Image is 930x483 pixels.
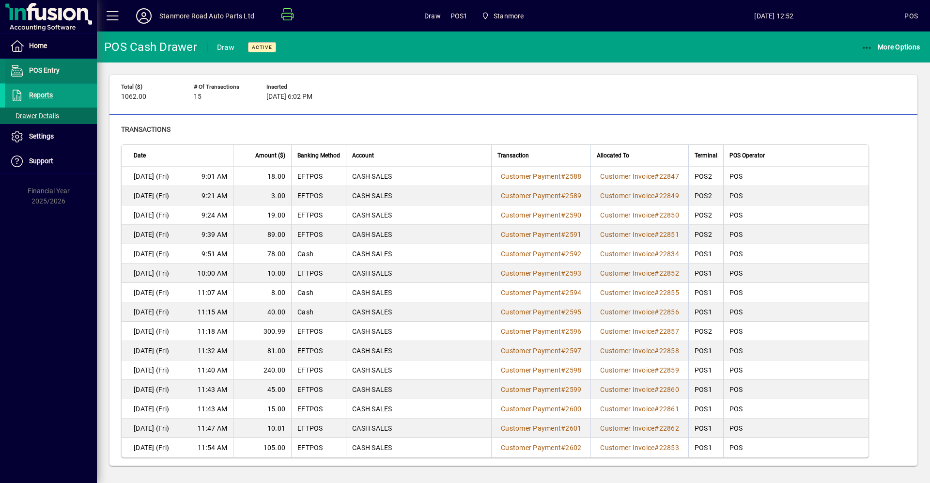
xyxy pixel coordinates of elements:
span: 22850 [659,211,679,219]
a: Customer Invoice#22861 [597,404,682,414]
td: Cash [291,302,346,322]
span: # [654,269,659,277]
span: 10:00 AM [198,268,227,278]
span: Customer Invoice [600,269,654,277]
span: Customer Payment [501,424,561,432]
span: # [654,308,659,316]
a: Customer Invoice#22858 [597,345,682,356]
td: 45.00 [233,380,291,399]
td: 8.00 [233,283,291,302]
span: Amount ($) [255,150,285,161]
td: POS2 [688,225,723,244]
td: POS1 [688,438,723,457]
td: POS2 [688,322,723,341]
span: Customer Payment [501,250,561,258]
a: POS Entry [5,59,97,83]
span: 11:15 AM [198,307,227,317]
td: POS1 [688,360,723,380]
td: POS [723,380,868,399]
span: # [561,172,565,180]
span: 22858 [659,347,679,355]
span: # [561,289,565,296]
span: Settings [29,132,54,140]
td: 81.00 [233,341,291,360]
span: # [654,347,659,355]
td: CASH SALES [346,360,491,380]
span: [DATE] (Fri) [134,385,169,394]
span: 9:01 AM [201,171,227,181]
span: # [654,192,659,200]
td: POS [723,419,868,438]
td: 10.00 [233,264,291,283]
a: Customer Payment#2592 [497,249,585,259]
span: 22834 [659,250,679,258]
span: 2592 [565,250,581,258]
span: [DATE] (Fri) [134,327,169,336]
span: 11:43 AM [198,404,227,414]
span: # [654,250,659,258]
a: Customer Payment#2588 [497,171,585,182]
span: 11:47 AM [198,423,227,433]
td: EFTPOS [291,399,346,419]
span: 2600 [565,405,581,413]
span: 2596 [565,327,581,335]
span: Transactions [121,125,170,133]
span: [DATE] 12:52 [643,8,904,24]
span: Reports [29,91,53,99]
span: [DATE] (Fri) [134,365,169,375]
span: # [654,444,659,452]
td: CASH SALES [346,186,491,205]
span: Customer Payment [501,347,561,355]
td: POS [723,360,868,380]
span: [DATE] (Fri) [134,191,169,201]
a: Customer Invoice#22851 [597,229,682,240]
span: Customer Payment [501,386,561,393]
a: Customer Payment#2596 [497,326,585,337]
span: # [654,424,659,432]
a: Customer Invoice#22849 [597,190,682,201]
span: # [561,192,565,200]
td: 18.00 [233,167,291,186]
a: Customer Payment#2595 [497,307,585,317]
span: 9:24 AM [201,210,227,220]
span: # [654,366,659,374]
td: POS2 [688,205,723,225]
span: [DATE] (Fri) [134,443,169,452]
span: 2595 [565,308,581,316]
td: 240.00 [233,360,291,380]
a: Customer Invoice#22847 [597,171,682,182]
td: POS2 [688,167,723,186]
td: 10.01 [233,419,291,438]
span: # [561,405,565,413]
span: # [561,231,565,238]
td: EFTPOS [291,264,346,283]
span: # [561,347,565,355]
span: Customer Invoice [600,405,654,413]
span: Customer Payment [501,172,561,180]
td: 89.00 [233,225,291,244]
span: 22856 [659,308,679,316]
span: 11:54 AM [198,443,227,452]
td: EFTPOS [291,341,346,360]
span: POS1 [450,8,468,24]
td: EFTPOS [291,360,346,380]
a: Customer Invoice#22852 [597,268,682,279]
span: 11:07 AM [198,288,227,297]
a: Customer Payment#2599 [497,384,585,395]
div: Draw [217,40,234,55]
span: [DATE] (Fri) [134,171,169,181]
td: POS1 [688,283,723,302]
span: [DATE] (Fri) [134,268,169,278]
span: POS Entry [29,66,60,74]
td: EFTPOS [291,380,346,399]
span: # [654,405,659,413]
td: CASH SALES [346,322,491,341]
td: CASH SALES [346,341,491,360]
span: [DATE] (Fri) [134,404,169,414]
span: # [561,366,565,374]
td: CASH SALES [346,399,491,419]
span: 22861 [659,405,679,413]
a: Customer Payment#2602 [497,442,585,453]
span: 22851 [659,231,679,238]
a: Customer Invoice#22834 [597,249,682,259]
